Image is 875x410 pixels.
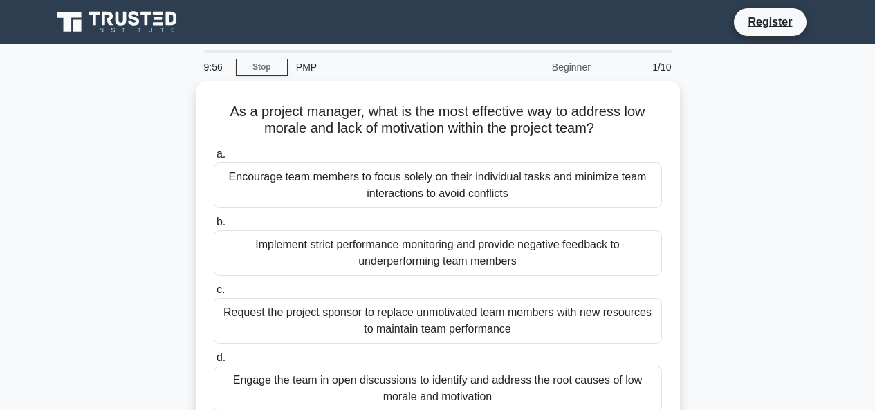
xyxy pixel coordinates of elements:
a: Register [739,13,800,30]
a: Stop [236,59,288,76]
div: 1/10 [599,53,680,81]
div: Request the project sponsor to replace unmotivated team members with new resources to maintain te... [214,298,662,344]
span: a. [217,148,225,160]
span: b. [217,216,225,227]
div: Beginner [478,53,599,81]
div: Encourage team members to focus solely on their individual tasks and minimize team interactions t... [214,162,662,208]
span: c. [217,283,225,295]
div: Implement strict performance monitoring and provide negative feedback to underperforming team mem... [214,230,662,276]
span: d. [217,351,225,363]
div: 9:56 [196,53,236,81]
h5: As a project manager, what is the most effective way to address low morale and lack of motivation... [212,103,663,138]
div: PMP [288,53,478,81]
